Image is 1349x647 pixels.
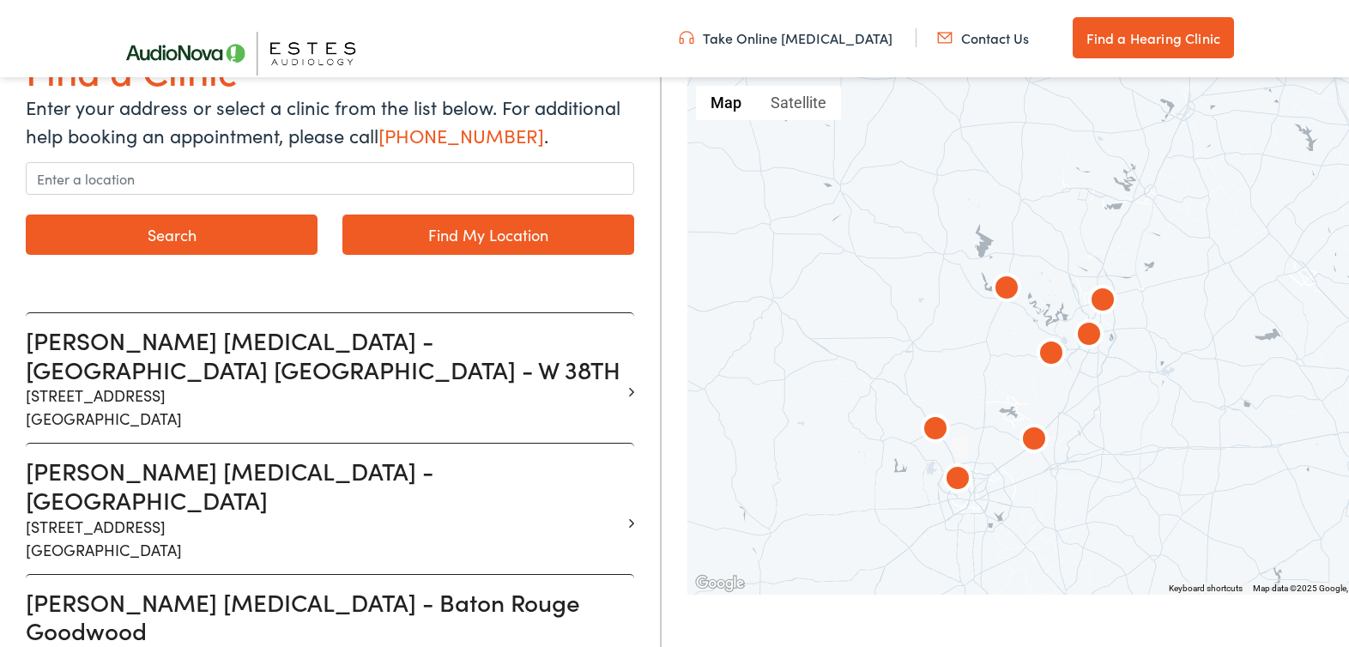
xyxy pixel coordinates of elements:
[679,28,694,47] img: utility icon
[342,215,634,255] a: Find My Location
[937,28,953,47] img: utility icon
[26,588,621,645] h3: [PERSON_NAME] [MEDICAL_DATA] - Baton Rouge Goodwood
[26,515,621,561] p: [STREET_ADDRESS] [GEOGRAPHIC_DATA]
[937,28,1029,47] a: Contact Us
[1073,17,1234,58] a: Find a Hearing Clinic
[26,326,621,430] a: [PERSON_NAME] [MEDICAL_DATA] - [GEOGRAPHIC_DATA] [GEOGRAPHIC_DATA] - W 38TH [STREET_ADDRESS][GEOG...
[26,457,621,514] h3: [PERSON_NAME] [MEDICAL_DATA] - [GEOGRAPHIC_DATA]
[26,384,621,430] p: [STREET_ADDRESS] [GEOGRAPHIC_DATA]
[26,162,634,195] input: Enter a location
[26,215,318,255] button: Search
[679,28,892,47] a: Take Online [MEDICAL_DATA]
[378,122,544,148] a: [PHONE_NUMBER]
[26,93,634,149] p: Enter your address or select a clinic from the list below. For additional help booking an appoint...
[26,457,621,560] a: [PERSON_NAME] [MEDICAL_DATA] - [GEOGRAPHIC_DATA] [STREET_ADDRESS][GEOGRAPHIC_DATA]
[26,326,621,384] h3: [PERSON_NAME] [MEDICAL_DATA] - [GEOGRAPHIC_DATA] [GEOGRAPHIC_DATA] - W 38TH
